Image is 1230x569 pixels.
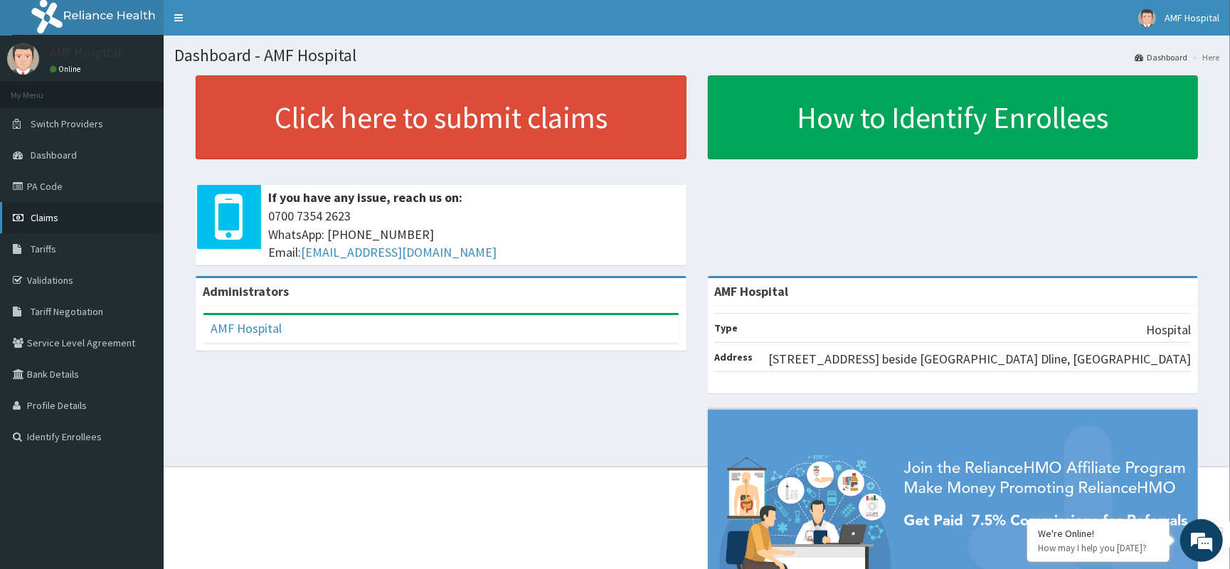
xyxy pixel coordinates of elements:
[715,283,789,299] strong: AMF Hospital
[74,80,239,98] div: Chat with us now
[211,320,282,336] a: AMF Hospital
[203,283,289,299] b: Administrators
[233,7,267,41] div: Minimize live chat window
[1189,51,1219,63] li: Here
[768,350,1191,368] p: [STREET_ADDRESS] beside [GEOGRAPHIC_DATA] Dline, [GEOGRAPHIC_DATA]
[301,244,497,260] a: [EMAIL_ADDRESS][DOMAIN_NAME]
[1165,11,1219,24] span: AMF Hospital
[196,75,686,159] a: Click here to submit claims
[31,117,103,130] span: Switch Providers
[1135,51,1187,63] a: Dashboard
[26,71,58,107] img: d_794563401_company_1708531726252_794563401
[7,43,39,75] img: User Image
[7,388,271,438] textarea: Type your message and hit 'Enter'
[715,321,738,334] b: Type
[50,64,84,74] a: Online
[1146,321,1191,339] p: Hospital
[31,243,56,255] span: Tariffs
[708,75,1199,159] a: How to Identify Enrollees
[1038,542,1159,554] p: How may I help you today?
[1038,527,1159,540] div: We're Online!
[268,189,462,206] b: If you have any issue, reach us on:
[174,46,1219,65] h1: Dashboard - AMF Hospital
[50,46,122,59] p: AMF Hospital
[1138,9,1156,27] img: User Image
[83,179,196,323] span: We're online!
[715,351,753,363] b: Address
[268,207,679,262] span: 0700 7354 2623 WhatsApp: [PHONE_NUMBER] Email:
[31,211,58,224] span: Claims
[31,149,77,161] span: Dashboard
[31,305,103,318] span: Tariff Negotiation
